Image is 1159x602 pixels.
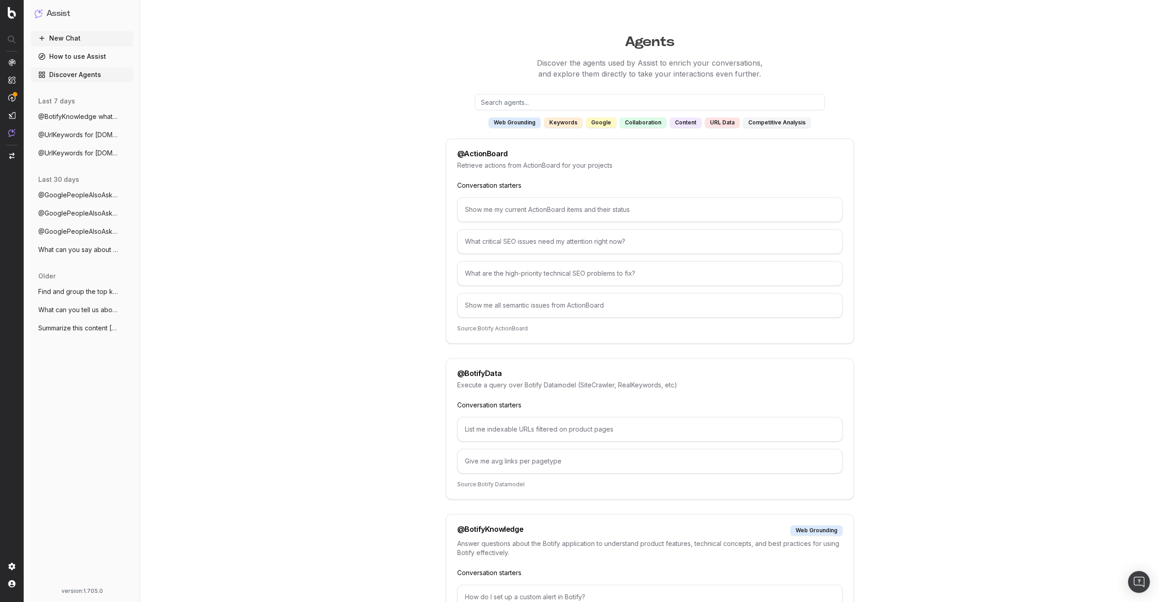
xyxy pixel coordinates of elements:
[38,305,118,314] span: What can you tell us about [PERSON_NAME]
[38,112,118,121] span: @BotifyKnowledge whats bql?
[31,242,133,257] button: What can you say about [PERSON_NAME]? H
[35,7,129,20] button: Assist
[8,94,15,102] img: Activation
[31,303,133,317] button: What can you tell us about [PERSON_NAME]
[1128,571,1150,593] div: Open Intercom Messenger
[31,67,133,82] a: Discover Agents
[489,118,541,128] div: web grounding
[38,175,79,184] span: last 30 days
[31,206,133,221] button: @GooglePeopleAlsoAsk what's is a LLM?
[457,525,524,535] div: @ BotifyKnowledge
[31,188,133,202] button: @GooglePeopleAlsoAsk show me related que
[457,481,842,488] p: Source: Botify Datamodel
[38,227,118,236] span: @GooglePeopleAlsoAsk What is a LLM?
[8,563,15,570] img: Setting
[38,287,118,296] span: Find and group the top keywords for hack
[8,129,15,137] img: Assist
[8,112,15,119] img: Studio
[457,229,842,254] div: What critical SEO issues need my attention right now?
[38,272,56,281] span: older
[457,150,508,157] div: @ ActionBoard
[457,261,842,286] div: What are the high-priority technical SEO problems to fix?
[457,381,842,390] p: Execute a query over Botify Datamodel (SiteCrawler, RealKeywords, etc)
[31,128,133,142] button: @UrlKeywords for [DOMAIN_NAME] last 7 d
[620,118,666,128] div: collaboration
[38,324,118,333] span: Summarize this content [URL][PERSON_NAME]
[457,370,502,377] div: @ BotifyData
[38,190,118,200] span: @GooglePeopleAlsoAsk show me related que
[38,97,75,106] span: last 7 days
[31,321,133,335] button: Summarize this content [URL][PERSON_NAME]
[457,449,842,473] div: Give me avg links per pagetype
[38,209,118,218] span: @GooglePeopleAlsoAsk what's is a LLM?
[35,587,129,595] div: version: 1.705.0
[35,9,43,18] img: Assist
[457,197,842,222] div: Show me my current ActionBoard items and their status
[38,245,118,254] span: What can you say about [PERSON_NAME]? H
[457,161,842,170] p: Retrieve actions from ActionBoard for your projects
[457,325,842,332] p: Source: Botify ActionBoard
[457,539,842,557] p: Answer questions about the Botify application to understand product features, technical concepts,...
[38,130,118,139] span: @UrlKeywords for [DOMAIN_NAME] last 7 d
[8,59,15,66] img: Analytics
[544,118,582,128] div: keywords
[8,7,16,19] img: Botify logo
[457,401,842,410] p: Conversation starters
[457,417,842,442] div: List me indexable URLs filtered on product pages
[457,293,842,318] div: Show me all semantic issues from ActionBoard
[8,580,15,587] img: My account
[300,29,1000,50] h1: Agents
[31,31,133,46] button: New Chat
[743,118,811,128] div: competitive analysis
[8,76,15,84] img: Intelligence
[457,181,842,190] p: Conversation starters
[38,149,118,158] span: @UrlKeywords for [DOMAIN_NAME] last 7 da
[457,568,842,577] p: Conversation starters
[705,118,740,128] div: URL data
[300,57,1000,79] p: Discover the agents used by Assist to enrich your conversations, and explore them directly to tak...
[31,49,133,64] a: How to use Assist
[31,284,133,299] button: Find and group the top keywords for hack
[9,153,15,159] img: Switch project
[791,525,842,535] div: web grounding
[586,118,616,128] div: google
[46,7,70,20] h1: Assist
[31,109,133,124] button: @BotifyKnowledge whats bql?
[475,94,825,110] input: Search agents...
[670,118,701,128] div: content
[31,224,133,239] button: @GooglePeopleAlsoAsk What is a LLM?
[31,146,133,160] button: @UrlKeywords for [DOMAIN_NAME] last 7 da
